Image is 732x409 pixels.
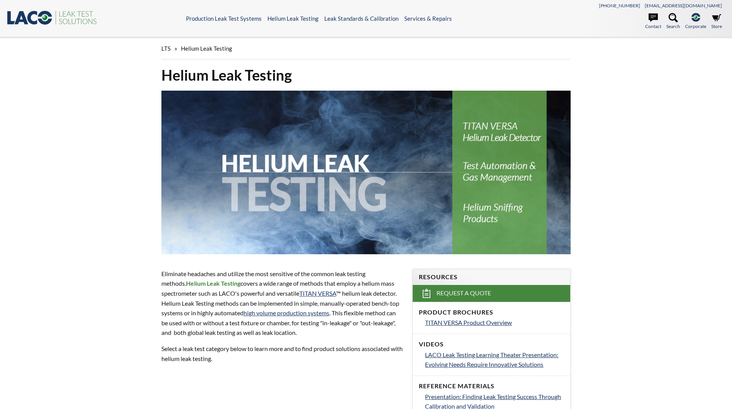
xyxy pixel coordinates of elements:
h4: Product Brochures [419,308,564,316]
span: LTS [161,45,171,52]
a: Helium Leak Testing [267,15,319,22]
a: TITAN VERSA [299,290,336,297]
a: Contact [645,13,661,30]
a: [EMAIL_ADDRESS][DOMAIN_NAME] [645,3,722,8]
span: LACO Leak Testing Learning Theater Presentation: Evolving Needs Require Innovative Solutions [425,351,558,368]
a: Leak Standards & Calibration [324,15,398,22]
a: Production Leak Test Systems [186,15,262,22]
strong: Helium Leak Testing [186,280,241,287]
h1: Helium Leak Testing [161,66,571,84]
h4: Videos [419,340,564,348]
a: Request a Quote [413,285,570,302]
div: » [161,38,571,60]
span: Request a Quote [437,289,491,297]
img: Helium Leak Testing header [161,91,571,254]
p: Select a leak test category below to learn more and to find product solutions associated with hel... [161,344,403,363]
span: TITAN VERSA Product Overview [425,319,512,326]
h4: Reference Materials [419,382,564,390]
a: Store [711,13,722,30]
span: Corporate [685,23,706,30]
p: Eliminate headaches and utilize the most sensitive of the common leak testing methods. covers a w... [161,269,403,338]
a: high volume production systems [244,309,329,316]
h4: Resources [419,273,564,281]
a: TITAN VERSA Product Overview [425,318,564,328]
a: LACO Leak Testing Learning Theater Presentation: Evolving Needs Require Innovative Solutions [425,350,564,369]
a: [PHONE_NUMBER] [599,3,640,8]
a: Services & Repairs [404,15,452,22]
a: Search [666,13,680,30]
span: Helium Leak Testing [181,45,232,52]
